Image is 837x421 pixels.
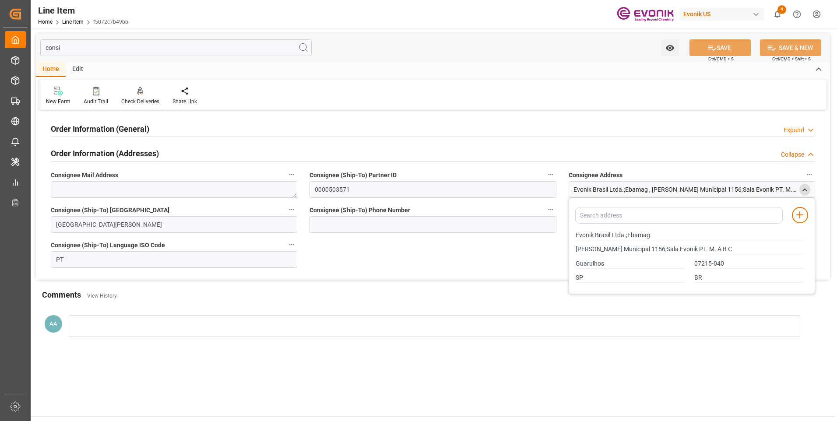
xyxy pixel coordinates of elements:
[66,62,90,77] div: Edit
[42,289,81,301] h2: Comments
[760,39,821,56] button: SAVE & NEW
[617,7,674,22] img: Evonik-brand-mark-Deep-Purple-RGB.jpeg_1700498283.jpeg
[569,171,622,180] span: Consignee Address
[767,4,787,24] button: show 4 new notifications
[286,239,297,250] button: Consignee (Ship-To) Language ISO Code
[286,169,297,180] button: Consignee Mail Address
[36,62,66,77] div: Home
[40,39,312,56] input: Search Fields
[545,169,556,180] button: Consignee (Ship-To) Partner ID
[51,171,118,180] span: Consignee Mail Address
[51,123,149,135] h2: Order Information (General)
[680,6,767,22] button: Evonik US
[576,259,685,269] input: City
[575,207,783,224] input: Search address
[772,56,811,62] span: Ctrl/CMD + Shift + S
[573,185,797,194] div: Evonik Brasil Ltda.;Ebamag , [PERSON_NAME] Municipal 1156;Sala Evonik PT. M. A B C , Guarulhos , ...
[84,98,108,105] div: Audit Trail
[38,19,53,25] a: Home
[38,4,128,17] div: Line Item
[172,98,197,105] div: Share Link
[787,4,807,24] button: Help Center
[576,273,685,283] input: State
[121,98,159,105] div: Check Deliveries
[87,293,117,299] a: View History
[661,39,679,56] button: open menu
[777,5,786,14] span: 4
[784,126,804,135] div: Expand
[689,39,751,56] button: SAVE
[694,259,804,269] input: Zip Code
[576,231,803,240] input: Name
[804,169,815,180] button: Consignee Address
[51,206,169,215] span: Consignee (Ship-To) [GEOGRAPHIC_DATA]
[51,147,159,159] h2: Order Information (Addresses)
[49,320,57,327] span: AA
[576,245,803,254] input: Street
[309,206,410,215] span: Consignee (Ship-To) Phone Number
[309,171,397,180] span: Consignee (Ship-To) Partner ID
[545,204,556,215] button: Consignee (Ship-To) Phone Number
[51,241,165,250] span: Consignee (Ship-To) Language ISO Code
[799,184,810,196] div: close menu
[286,204,297,215] button: Consignee (Ship-To) [GEOGRAPHIC_DATA]
[781,150,804,159] div: Collapse
[694,273,804,283] input: Country
[680,8,764,21] div: Evonik US
[62,19,84,25] a: Line Item
[708,56,734,62] span: Ctrl/CMD + S
[46,98,70,105] div: New Form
